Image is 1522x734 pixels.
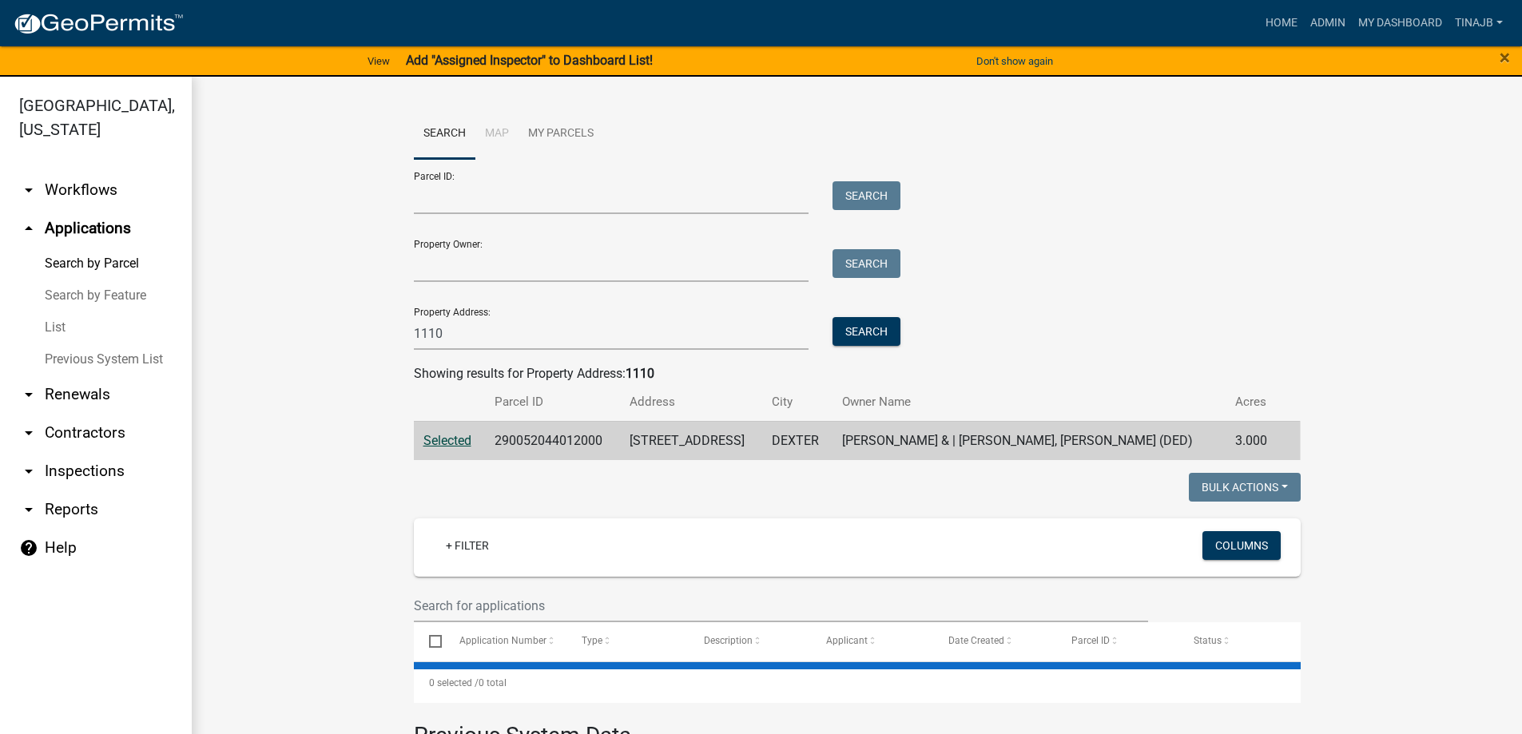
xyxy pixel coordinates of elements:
[414,622,444,661] datatable-header-cell: Select
[19,423,38,442] i: arrow_drop_down
[1259,8,1304,38] a: Home
[620,421,762,460] td: [STREET_ADDRESS]
[762,383,833,421] th: City
[1226,383,1280,421] th: Acres
[519,109,603,160] a: My Parcels
[833,249,900,278] button: Search
[429,677,479,688] span: 0 selected /
[948,635,1004,646] span: Date Created
[1448,8,1509,38] a: Tinajb
[1194,635,1222,646] span: Status
[1500,46,1510,69] span: ×
[414,109,475,160] a: Search
[485,383,620,421] th: Parcel ID
[19,181,38,200] i: arrow_drop_down
[414,663,1301,703] div: 0 total
[704,635,753,646] span: Description
[1055,622,1178,661] datatable-header-cell: Parcel ID
[414,364,1301,383] div: Showing results for Property Address:
[1178,622,1300,661] datatable-header-cell: Status
[444,622,566,661] datatable-header-cell: Application Number
[933,622,1055,661] datatable-header-cell: Date Created
[689,622,811,661] datatable-header-cell: Description
[833,383,1226,421] th: Owner Name
[833,317,900,346] button: Search
[19,462,38,481] i: arrow_drop_down
[1500,48,1510,67] button: Close
[485,421,620,460] td: 290052044012000
[459,635,546,646] span: Application Number
[762,421,833,460] td: DEXTER
[620,383,762,421] th: Address
[1202,531,1281,560] button: Columns
[19,500,38,519] i: arrow_drop_down
[1352,8,1448,38] a: My Dashboard
[423,433,471,448] a: Selected
[1189,473,1301,502] button: Bulk Actions
[811,622,933,661] datatable-header-cell: Applicant
[1071,635,1110,646] span: Parcel ID
[566,622,689,661] datatable-header-cell: Type
[19,385,38,404] i: arrow_drop_down
[414,589,1149,622] input: Search for applications
[582,635,602,646] span: Type
[826,635,868,646] span: Applicant
[1226,421,1280,460] td: 3.000
[19,219,38,238] i: arrow_drop_up
[833,421,1226,460] td: [PERSON_NAME] & | [PERSON_NAME], [PERSON_NAME] (DED)
[970,48,1059,74] button: Don't show again
[361,48,396,74] a: View
[626,366,654,381] strong: 1110
[833,181,900,210] button: Search
[1304,8,1352,38] a: Admin
[406,53,653,68] strong: Add "Assigned Inspector" to Dashboard List!
[433,531,502,560] a: + Filter
[19,538,38,557] i: help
